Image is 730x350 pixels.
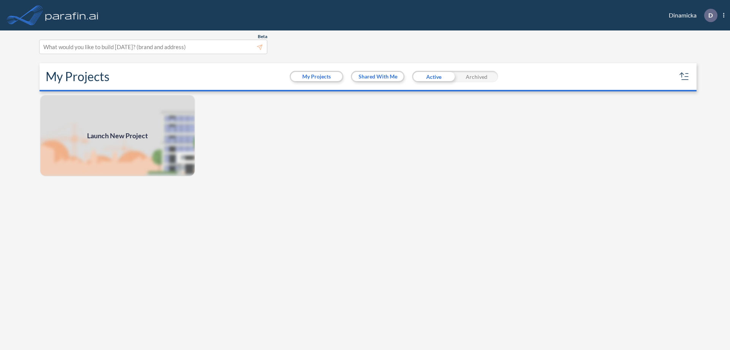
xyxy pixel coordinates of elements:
[708,12,713,19] p: D
[352,72,403,81] button: Shared With Me
[40,94,195,177] img: add
[87,131,148,141] span: Launch New Project
[455,71,498,82] div: Archived
[412,71,455,82] div: Active
[46,69,109,84] h2: My Projects
[40,94,195,177] a: Launch New Project
[291,72,342,81] button: My Projects
[258,34,267,40] span: Beta
[44,8,100,23] img: logo
[657,9,724,22] div: Dinamicka
[678,70,690,83] button: sort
